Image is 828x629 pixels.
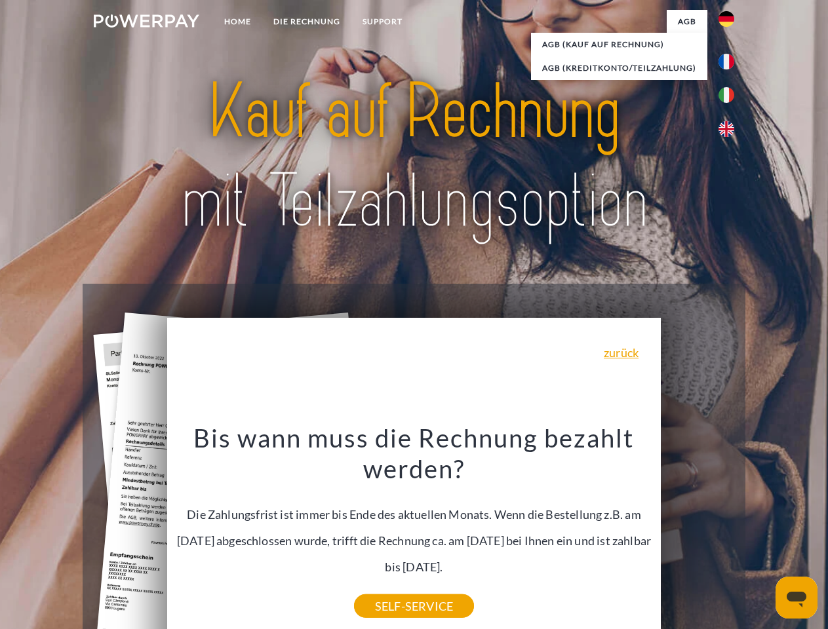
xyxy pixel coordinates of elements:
[175,422,654,606] div: Die Zahlungsfrist ist immer bis Ende des aktuellen Monats. Wenn die Bestellung z.B. am [DATE] abg...
[719,121,734,137] img: en
[213,10,262,33] a: Home
[719,87,734,103] img: it
[667,10,707,33] a: agb
[719,11,734,27] img: de
[262,10,351,33] a: DIE RECHNUNG
[531,56,707,80] a: AGB (Kreditkonto/Teilzahlung)
[604,347,639,358] a: zurück
[351,10,414,33] a: SUPPORT
[94,14,199,28] img: logo-powerpay-white.svg
[776,577,818,619] iframe: Schaltfläche zum Öffnen des Messaging-Fensters
[531,33,707,56] a: AGB (Kauf auf Rechnung)
[125,63,703,251] img: title-powerpay_de.svg
[175,422,654,485] h3: Bis wann muss die Rechnung bezahlt werden?
[719,54,734,69] img: fr
[354,594,474,618] a: SELF-SERVICE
